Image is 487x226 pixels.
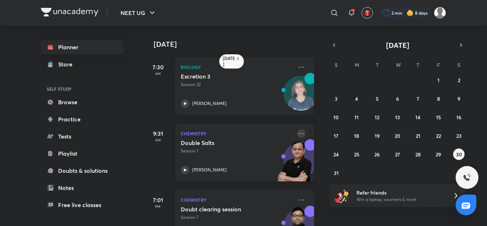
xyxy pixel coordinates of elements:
[357,196,444,203] p: Win a laptop, vouchers & more
[351,111,362,123] button: August 11, 2025
[41,8,98,18] a: Company Logo
[181,214,293,221] p: Session 7
[433,74,444,86] button: August 1, 2025
[144,129,172,138] h5: 9:31
[181,148,293,154] p: Session 1
[144,196,172,204] h5: 7:01
[433,93,444,104] button: August 8, 2025
[334,132,338,139] abbr: August 17, 2025
[284,80,318,114] img: Avatar
[41,83,124,95] h6: SELF STUDY
[437,95,440,102] abbr: August 8, 2025
[436,132,441,139] abbr: August 22, 2025
[181,73,270,80] h5: Excretion 3
[144,63,172,71] h5: 7:30
[453,149,465,160] button: August 30, 2025
[41,8,98,16] img: Company Logo
[41,198,124,212] a: Free live classes
[371,149,383,160] button: August 26, 2025
[181,129,293,138] p: Chemistry
[392,111,403,123] button: August 13, 2025
[386,40,409,50] span: [DATE]
[375,132,380,139] abbr: August 19, 2025
[371,130,383,141] button: August 19, 2025
[330,130,342,141] button: August 17, 2025
[374,151,380,158] abbr: August 26, 2025
[144,138,172,142] p: AM
[351,149,362,160] button: August 25, 2025
[456,114,461,121] abbr: August 16, 2025
[395,114,400,121] abbr: August 13, 2025
[330,111,342,123] button: August 10, 2025
[330,149,342,160] button: August 24, 2025
[330,167,342,179] button: August 31, 2025
[41,112,124,126] a: Practice
[333,114,339,121] abbr: August 10, 2025
[412,93,424,104] button: August 7, 2025
[116,6,161,20] button: NEET UG
[333,151,339,158] abbr: August 24, 2025
[351,93,362,104] button: August 4, 2025
[355,61,359,68] abbr: Monday
[457,61,460,68] abbr: Saturday
[223,56,235,67] h6: [DATE]
[41,164,124,178] a: Doubts & solutions
[395,132,400,139] abbr: August 20, 2025
[181,196,293,204] p: Chemistry
[275,139,314,189] img: unacademy
[330,93,342,104] button: August 3, 2025
[433,111,444,123] button: August 15, 2025
[154,40,321,49] h4: [DATE]
[192,167,227,173] p: [PERSON_NAME]
[456,151,462,158] abbr: August 30, 2025
[416,132,420,139] abbr: August 21, 2025
[436,114,441,121] abbr: August 15, 2025
[406,9,414,16] img: streak
[335,61,338,68] abbr: Sunday
[453,74,465,86] button: August 2, 2025
[335,95,338,102] abbr: August 3, 2025
[457,95,460,102] abbr: August 9, 2025
[392,130,403,141] button: August 20, 2025
[437,77,440,84] abbr: August 1, 2025
[456,132,462,139] abbr: August 23, 2025
[453,111,465,123] button: August 16, 2025
[192,100,227,107] p: [PERSON_NAME]
[41,40,124,54] a: Planner
[453,93,465,104] button: August 9, 2025
[412,111,424,123] button: August 14, 2025
[436,151,441,158] abbr: August 29, 2025
[41,181,124,195] a: Notes
[371,93,383,104] button: August 5, 2025
[181,206,270,213] h5: Doubt clearing session
[412,149,424,160] button: August 28, 2025
[58,60,77,69] div: Store
[144,71,172,76] p: AM
[362,7,373,19] button: avatar
[351,130,362,141] button: August 18, 2025
[392,93,403,104] button: August 6, 2025
[144,204,172,209] p: PM
[355,95,358,102] abbr: August 4, 2025
[339,40,456,50] button: [DATE]
[334,170,339,176] abbr: August 31, 2025
[357,189,444,196] h6: Refer friends
[41,95,124,109] a: Browse
[354,151,359,158] abbr: August 25, 2025
[335,189,349,203] img: referral
[354,114,359,121] abbr: August 11, 2025
[396,95,399,102] abbr: August 6, 2025
[181,63,293,71] p: Biology
[395,151,400,158] abbr: August 27, 2025
[376,61,379,68] abbr: Tuesday
[416,61,419,68] abbr: Thursday
[392,149,403,160] button: August 27, 2025
[433,149,444,160] button: August 29, 2025
[463,173,471,182] img: ttu
[415,151,421,158] abbr: August 28, 2025
[434,7,446,19] img: Mahi Singh
[453,130,465,141] button: August 23, 2025
[458,77,460,84] abbr: August 2, 2025
[41,57,124,71] a: Store
[437,61,440,68] abbr: Friday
